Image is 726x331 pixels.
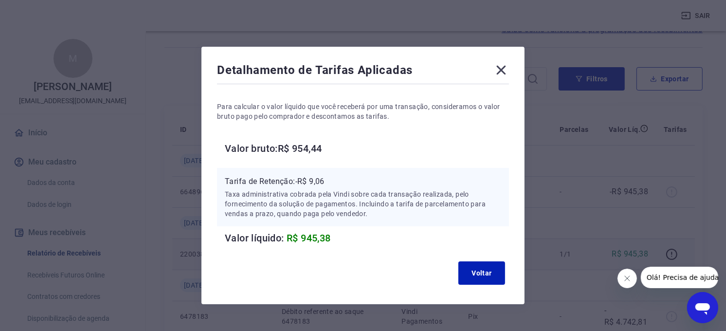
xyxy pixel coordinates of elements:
div: Detalhamento de Tarifas Aplicadas [217,62,509,82]
p: Taxa administrativa cobrada pela Vindi sobre cada transação realizada, pelo fornecimento da soluç... [225,189,501,219]
h6: Valor líquido: [225,230,509,246]
button: Voltar [458,261,505,285]
p: Tarifa de Retenção: -R$ 9,06 [225,176,501,187]
iframe: Fechar mensagem [617,269,637,288]
span: Olá! Precisa de ajuda? [6,7,82,15]
iframe: Botão para abrir a janela de mensagens [687,292,718,323]
p: Para calcular o valor líquido que você receberá por uma transação, consideramos o valor bruto pag... [217,102,509,121]
iframe: Mensagem da empresa [641,267,718,288]
h6: Valor bruto: R$ 954,44 [225,141,509,156]
span: R$ 945,38 [287,232,331,244]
